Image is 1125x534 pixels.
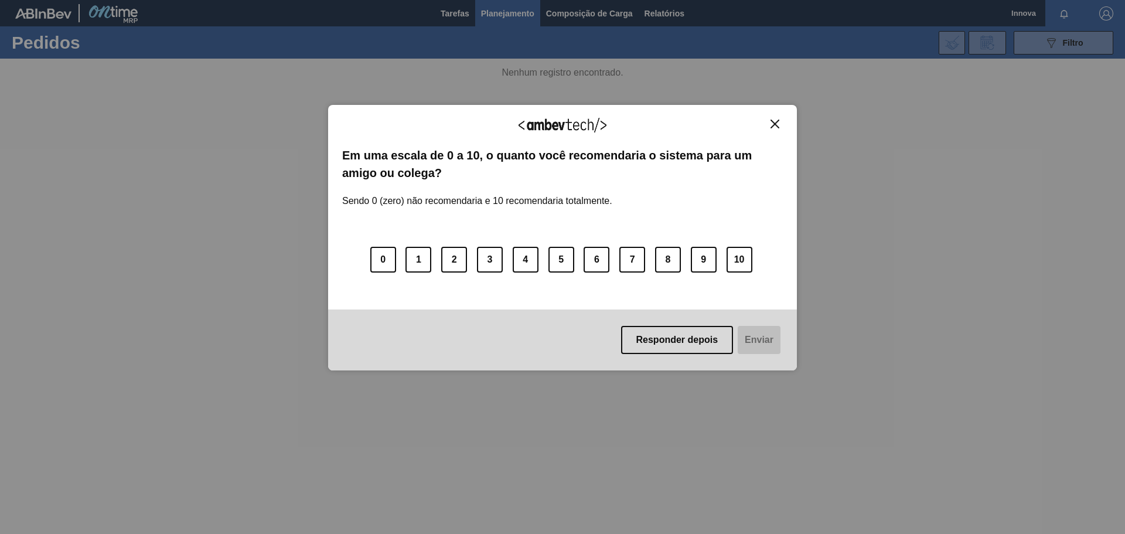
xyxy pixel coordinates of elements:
img: Logo Ambevtech [519,118,606,132]
label: Sendo 0 (zero) não recomendaria e 10 recomendaria totalmente. [342,182,612,206]
label: Em uma escala de 0 a 10, o quanto você recomendaria o sistema para um amigo ou colega? [342,147,783,182]
button: 4 [513,247,538,273]
button: 7 [619,247,645,273]
button: 8 [655,247,681,273]
button: Close [767,119,783,129]
button: 9 [691,247,717,273]
button: 2 [441,247,467,273]
button: 10 [727,247,752,273]
img: Close [771,120,779,128]
button: 3 [477,247,503,273]
button: 6 [584,247,609,273]
button: 1 [405,247,431,273]
button: 5 [548,247,574,273]
button: 0 [370,247,396,273]
button: Responder depois [621,326,734,354]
